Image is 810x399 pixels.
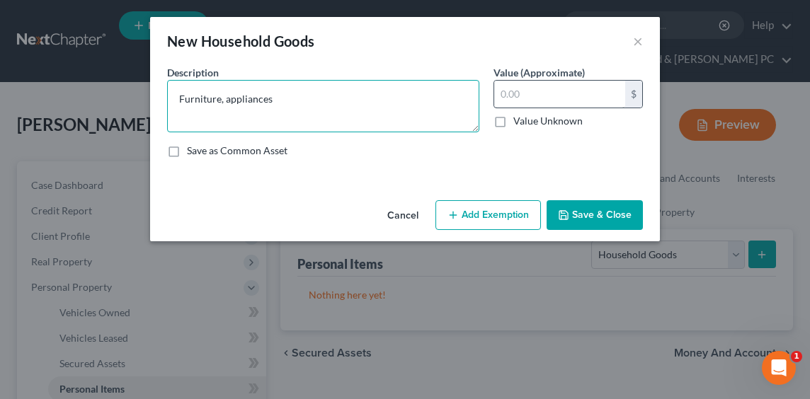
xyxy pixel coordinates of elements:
[762,351,796,385] iframe: Intercom live chat
[167,31,315,51] div: New Household Goods
[547,200,643,230] button: Save & Close
[625,81,642,108] div: $
[167,66,219,79] span: Description
[187,144,287,158] label: Save as Common Asset
[513,114,583,128] label: Value Unknown
[435,200,541,230] button: Add Exemption
[494,65,585,80] label: Value (Approximate)
[791,351,802,362] span: 1
[376,202,430,230] button: Cancel
[633,33,643,50] button: ×
[494,81,625,108] input: 0.00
